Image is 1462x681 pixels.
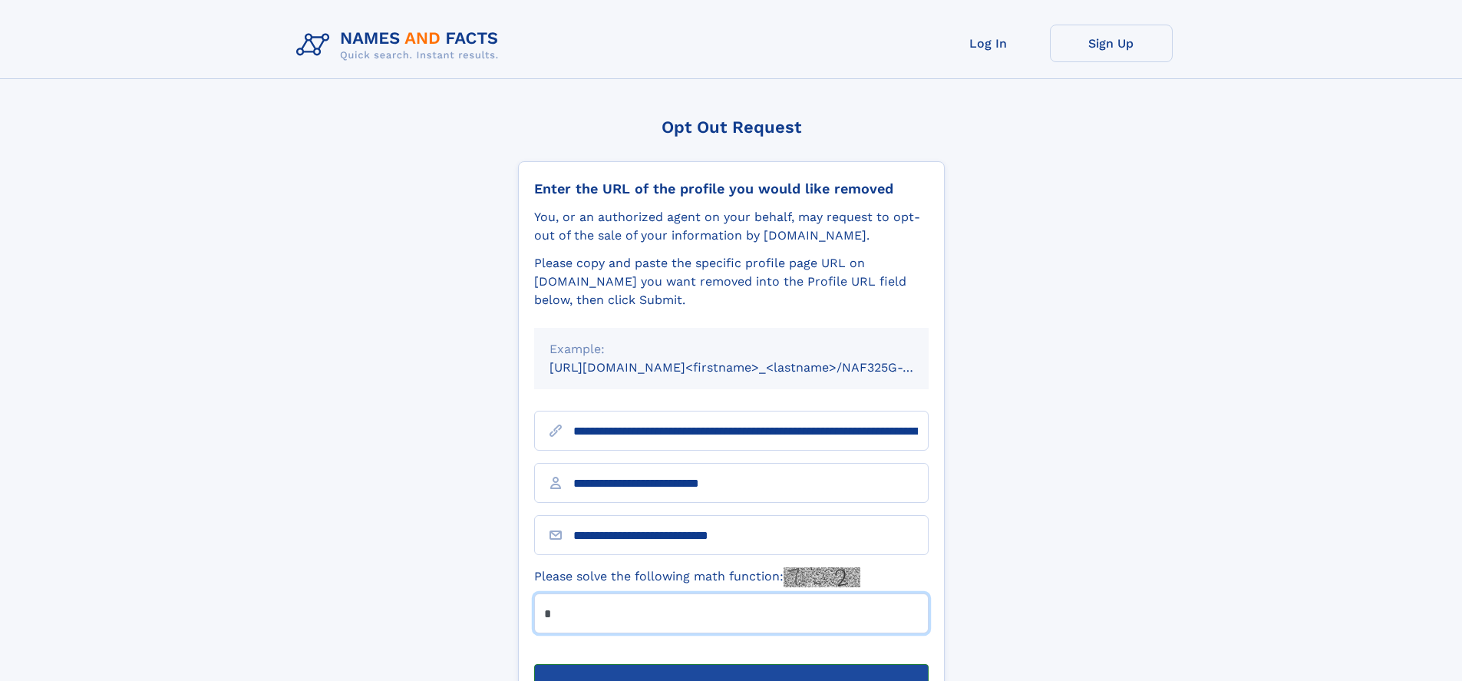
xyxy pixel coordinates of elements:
label: Please solve the following math function: [534,567,860,587]
img: Logo Names and Facts [290,25,511,66]
small: [URL][DOMAIN_NAME]<firstname>_<lastname>/NAF325G-xxxxxxxx [549,360,958,375]
div: Please copy and paste the specific profile page URL on [DOMAIN_NAME] you want removed into the Pr... [534,254,929,309]
a: Log In [927,25,1050,62]
div: Opt Out Request [518,117,945,137]
div: Enter the URL of the profile you would like removed [534,180,929,197]
div: You, or an authorized agent on your behalf, may request to opt-out of the sale of your informatio... [534,208,929,245]
a: Sign Up [1050,25,1173,62]
div: Example: [549,340,913,359]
